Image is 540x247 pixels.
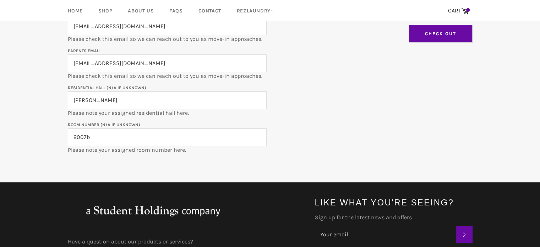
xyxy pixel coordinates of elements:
[409,25,473,43] input: Check Out
[68,120,267,154] p: Please note your assigned room number here.
[121,0,161,21] a: About Us
[315,197,473,208] h4: Like what you're seeing?
[191,0,228,21] a: Contact
[68,84,267,117] p: Please note your assigned residential hall here.
[61,0,90,21] a: Home
[68,122,140,127] label: Room Number (N/A if unknown)
[68,85,146,90] label: Residential Hall (N/A if unknown)
[68,197,238,225] img: aStudentHoldingsNFPcompany_large.png
[68,47,267,80] p: Please check this email so we can reach out to you as move-in approaches.
[444,4,473,18] a: CART
[91,0,119,21] a: Shop
[315,226,456,243] input: Your email
[230,0,281,21] a: RezLaundry
[68,48,100,53] label: Parents email
[162,0,190,21] a: FAQs
[68,10,267,43] p: Please check this email so we can reach out to you as move-in approaches.
[315,214,473,221] label: Sign up for the latest news and offers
